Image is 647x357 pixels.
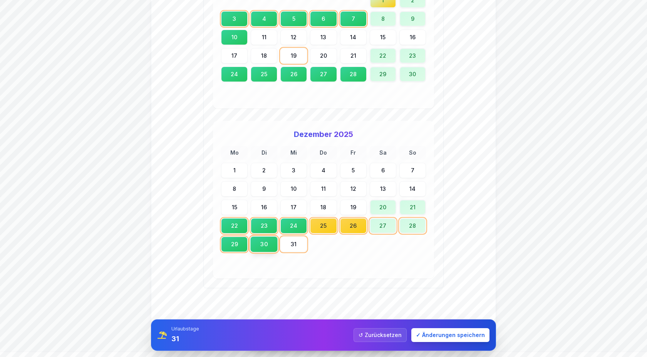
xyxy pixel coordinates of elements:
div: 23 [399,48,426,63]
div: 18 [251,48,277,63]
div: 11 [310,181,337,197]
div: 1 [221,163,248,178]
div: 12 [280,30,307,45]
div: 21 [399,200,426,215]
div: 13 [370,181,396,197]
div: 16 [399,30,426,45]
div: 15 [221,200,248,215]
div: 8 [221,181,248,197]
div: 31 [280,237,307,252]
div: 9 [399,11,426,27]
div: 9 [251,181,277,197]
div: 4 [251,11,277,27]
div: 30 [399,67,426,82]
div: 8 [370,11,396,27]
div: 26 [340,218,367,234]
div: 6 [310,11,337,27]
div: 10 [221,30,248,45]
div: Mo [221,146,248,160]
div: 21 [340,48,367,63]
div: 27 [310,67,337,82]
div: 28 [340,67,367,82]
div: 4 [310,163,337,178]
div: 24 [221,67,248,82]
div: 17 [221,48,248,63]
div: 26 [280,67,307,82]
div: 22 [370,48,396,63]
div: 25 [251,67,277,82]
div: 29 [221,237,248,252]
div: 17 [280,200,307,215]
div: 12 [340,181,367,197]
div: 10 [280,181,307,197]
div: 13 [310,30,337,45]
div: 5 [340,163,367,178]
span: 31 [171,335,179,343]
div: 7 [399,163,426,178]
div: 18 [310,200,337,215]
div: Mi [280,146,307,160]
span: ✓ [416,331,421,339]
div: 7 [340,11,367,27]
div: 19 [340,200,367,215]
div: So [399,146,426,160]
div: 14 [340,30,367,45]
div: 20 [370,200,396,215]
div: Fr [340,146,367,160]
button: ↺Zurücksetzen [354,328,407,342]
div: 23 [251,218,277,234]
div: 25 [310,218,337,234]
div: 6 [370,163,396,178]
div: 2 [251,163,277,178]
button: ✓Änderungen speichern [411,328,489,342]
div: 28 [399,218,426,234]
div: 3 [280,163,307,178]
div: 22 [221,218,248,234]
div: 5 [280,11,307,27]
div: 3 [221,11,248,27]
span: ↺ [359,331,363,339]
div: 16 [251,200,277,215]
h3: Dezember 2025 [221,129,426,140]
div: 11 [251,30,277,45]
div: 14 [399,181,426,197]
div: 15 [370,30,396,45]
div: 19 [280,48,307,63]
div: Do [310,146,337,160]
div: Sa [370,146,396,160]
div: 20 [310,48,337,63]
div: 27 [370,218,396,234]
div: 29 [370,67,396,82]
p: Urlaubstage [171,326,199,332]
div: Di [251,146,277,160]
div: 24 [280,218,307,234]
div: 30 [250,236,278,252]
